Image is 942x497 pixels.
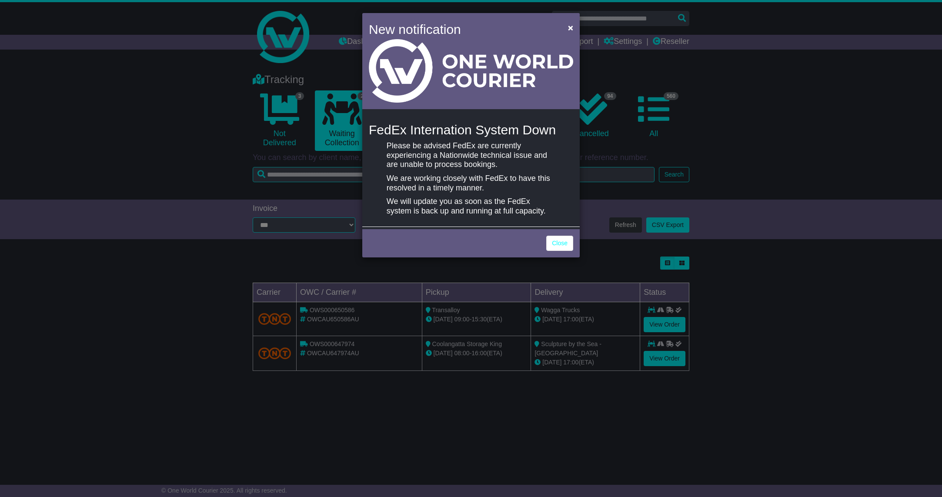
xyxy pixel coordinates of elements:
img: Light [369,39,573,103]
a: Close [546,236,573,251]
button: Close [564,19,578,37]
h4: FedEx Internation System Down [369,123,573,137]
p: Please be advised FedEx are currently experiencing a Nationwide technical issue and are unable to... [387,141,555,170]
h4: New notification [369,20,555,39]
p: We will update you as soon as the FedEx system is back up and running at full capacity. [387,197,555,216]
p: We are working closely with FedEx to have this resolved in a timely manner. [387,174,555,193]
span: × [568,23,573,33]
